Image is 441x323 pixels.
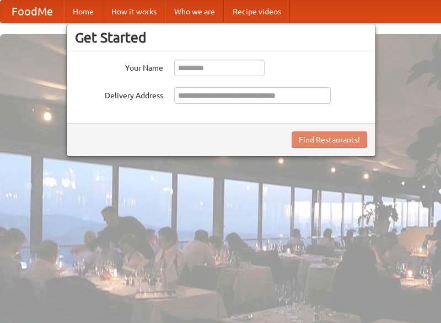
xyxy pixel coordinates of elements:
a: FoodMe [1,1,64,23]
h3: Get Started [75,29,367,46]
a: Who we are [165,1,224,23]
a: Recipe videos [224,1,290,23]
label: Delivery Address [75,87,163,101]
a: Home [64,1,103,23]
label: Your Name [75,60,163,73]
button: Find Restaurants! [292,131,367,148]
a: How it works [103,1,165,23]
